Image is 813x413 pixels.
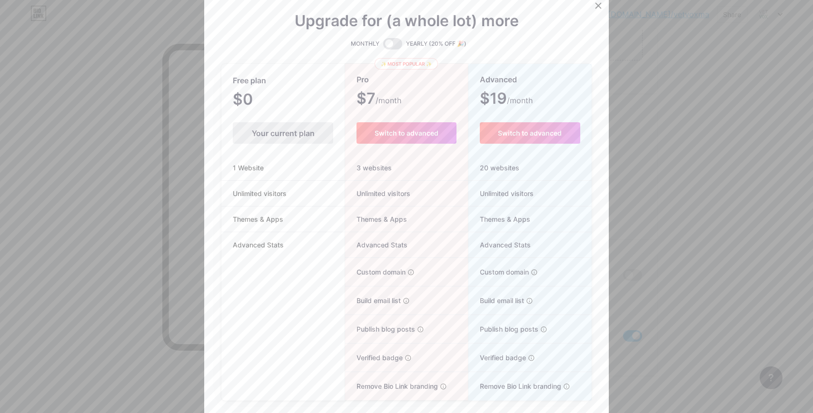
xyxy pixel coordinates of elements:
[345,267,406,277] span: Custom domain
[15,25,23,32] img: website_grey.svg
[498,129,562,137] span: Switch to advanced
[480,122,580,144] button: Switch to advanced
[345,214,407,224] span: Themes & Apps
[480,93,533,106] span: $19
[95,55,102,63] img: tab_keywords_by_traffic_grey.svg
[345,240,407,250] span: Advanced Stats
[345,324,415,334] span: Publish blog posts
[375,129,438,137] span: Switch to advanced
[233,72,266,89] span: Free plan
[345,155,467,181] div: 3 websites
[357,93,401,106] span: $7
[351,39,379,49] span: MONTHLY
[406,39,466,49] span: YEARLY (20% OFF 🎉)
[27,15,47,23] div: v 4.0.25
[25,25,105,32] div: Domain: [DOMAIN_NAME]
[221,214,295,224] span: Themes & Apps
[26,55,33,63] img: tab_domain_overview_orange.svg
[468,155,592,181] div: 20 websites
[480,71,517,88] span: Advanced
[221,163,275,173] span: 1 Website
[345,353,403,363] span: Verified badge
[357,122,456,144] button: Switch to advanced
[468,214,530,224] span: Themes & Apps
[345,381,438,391] span: Remove Bio Link branding
[345,295,401,305] span: Build email list
[15,15,23,23] img: logo_orange.svg
[468,295,524,305] span: Build email list
[468,324,538,334] span: Publish blog posts
[295,15,519,27] span: Upgrade for (a whole lot) more
[468,353,526,363] span: Verified badge
[36,56,85,62] div: Domain Overview
[468,267,529,277] span: Custom domain
[468,188,534,198] span: Unlimited visitors
[221,188,298,198] span: Unlimited visitors
[376,95,401,106] span: /month
[468,381,561,391] span: Remove Bio Link branding
[375,58,438,69] div: ✨ Most popular ✨
[468,240,531,250] span: Advanced Stats
[233,122,333,144] div: Your current plan
[357,71,369,88] span: Pro
[345,188,410,198] span: Unlimited visitors
[507,95,533,106] span: /month
[221,240,295,250] span: Advanced Stats
[233,94,278,107] span: $0
[105,56,160,62] div: Keywords by Traffic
